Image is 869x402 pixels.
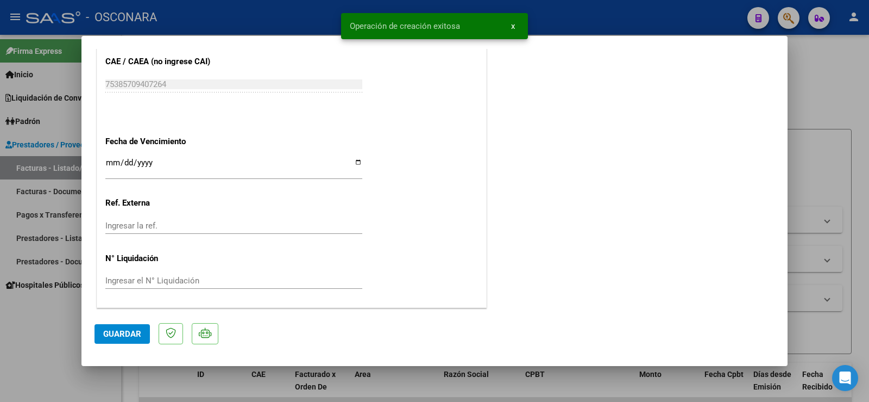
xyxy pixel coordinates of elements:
[105,135,217,148] p: Fecha de Vencimiento
[502,16,524,36] button: x
[105,55,217,68] p: CAE / CAEA (no ingrese CAI)
[105,252,217,265] p: N° Liquidación
[103,329,141,339] span: Guardar
[350,21,460,32] span: Operación de creación exitosa
[832,365,858,391] div: Open Intercom Messenger
[511,21,515,31] span: x
[95,324,150,344] button: Guardar
[105,197,217,209] p: Ref. Externa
